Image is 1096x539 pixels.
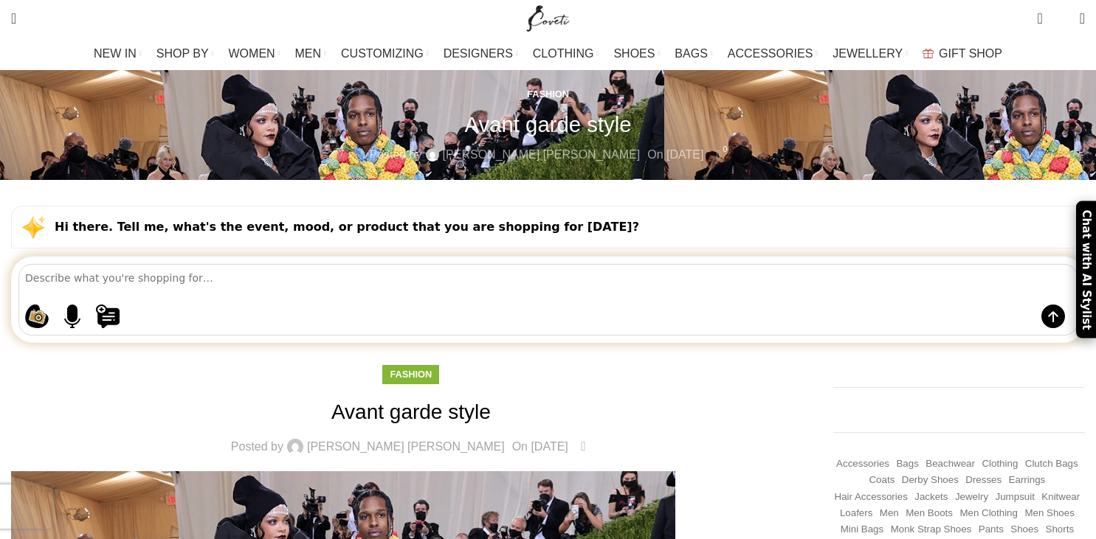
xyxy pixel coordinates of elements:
[94,46,137,60] span: NEW IN
[307,441,505,453] a: [PERSON_NAME] [PERSON_NAME]
[891,523,972,537] a: Monk strap shoes (262 items)
[584,436,595,447] span: 0
[675,39,712,69] a: BAGS
[390,369,432,380] a: Fashion
[1025,457,1078,471] a: Clutch Bags (155 items)
[982,457,1018,471] a: Clothing (18,673 items)
[647,148,703,161] time: On [DATE]
[4,39,1092,69] div: Main navigation
[444,39,518,69] a: DESIGNERS
[426,148,439,161] img: author-avatar
[939,46,1002,60] span: GIFT SHOP
[229,39,280,69] a: WOMEN
[443,145,641,164] a: [PERSON_NAME] [PERSON_NAME]
[979,523,1004,537] a: Pants (1,359 items)
[836,457,889,471] a: Accessories (745 items)
[923,39,1002,69] a: GIFT SHOP
[576,437,591,456] a: 0
[955,490,988,504] a: Jewelry (408 items)
[914,490,948,504] a: Jackets (1,198 items)
[841,523,884,537] a: Mini Bags (367 items)
[1057,15,1068,26] span: 0
[94,39,142,69] a: NEW IN
[833,46,903,60] span: JEWELLERY
[1010,523,1038,537] a: Shoes (294 items)
[341,39,429,69] a: CUSTOMIZING
[229,46,275,60] span: WOMEN
[728,39,818,69] a: ACCESSORIES
[533,46,594,60] span: CLOTHING
[369,145,421,164] span: Posted by
[1009,473,1046,487] a: Earrings (184 items)
[613,39,660,69] a: SHOES
[1054,4,1069,33] div: My Wishlist
[720,144,731,155] span: 0
[295,46,322,60] span: MEN
[1024,507,1074,521] a: Men Shoes (1,372 items)
[869,473,895,487] a: Coats (417 items)
[287,439,303,455] img: author-avatar
[444,46,513,60] span: DESIGNERS
[906,507,953,521] a: Men Boots (296 items)
[527,88,569,100] a: Fashion
[896,457,918,471] a: Bags (1,744 items)
[512,440,568,453] time: On [DATE]
[902,473,959,487] a: Derby shoes (233 items)
[711,145,726,164] a: 0
[11,397,811,426] h1: Avant garde style
[613,46,655,60] span: SHOES
[1041,490,1080,504] a: Knitwear (483 items)
[4,4,24,33] a: Search
[880,507,899,521] a: Men (1,906 items)
[1046,523,1075,537] a: Shorts (322 items)
[833,39,908,69] a: JEWELLERY
[728,46,813,60] span: ACCESSORIES
[835,490,908,504] a: Hair Accessories (245 items)
[156,39,214,69] a: SHOP BY
[840,507,872,521] a: Loafers (193 items)
[295,39,326,69] a: MEN
[341,46,424,60] span: CUSTOMIZING
[523,11,573,24] a: Site logo
[464,111,631,137] h1: Avant garde style
[231,441,283,453] span: Posted by
[533,39,599,69] a: CLOTHING
[1030,4,1050,33] a: 0
[923,49,934,58] img: GiftBag
[926,457,975,471] a: Beachwear (451 items)
[996,490,1035,504] a: Jumpsuit (155 items)
[965,473,1002,487] a: Dresses (9,673 items)
[1038,7,1050,18] span: 0
[156,46,209,60] span: SHOP BY
[959,507,1018,521] a: Men Clothing (418 items)
[675,46,707,60] span: BAGS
